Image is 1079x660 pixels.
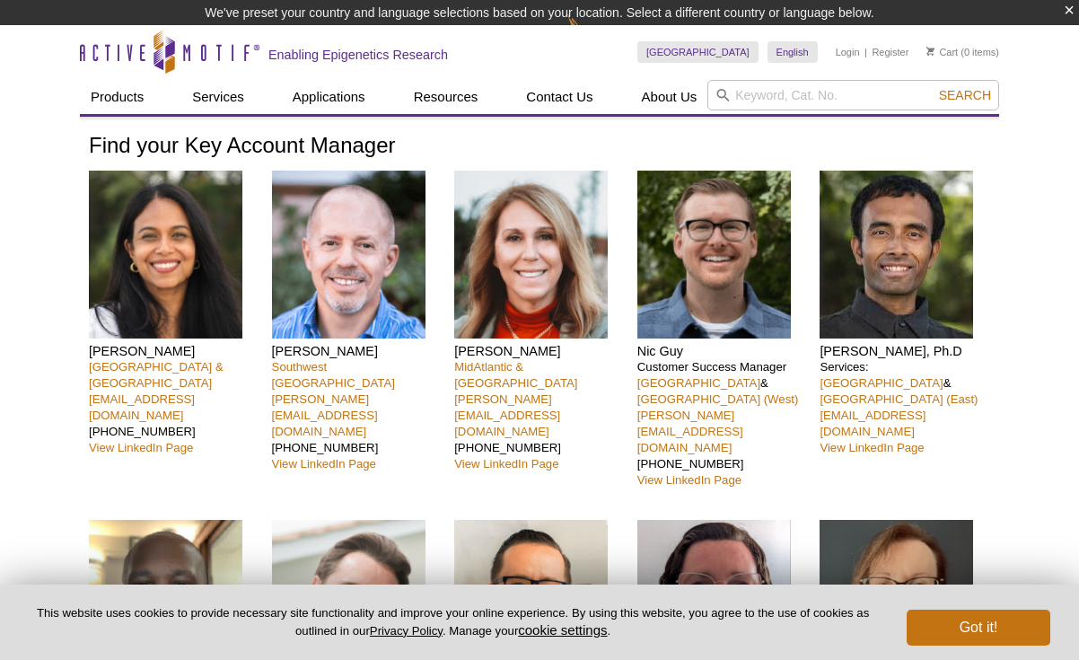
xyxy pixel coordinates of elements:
[454,360,577,390] a: MidAtlantic & [GEOGRAPHIC_DATA]
[637,409,743,454] a: [PERSON_NAME][EMAIL_ADDRESS][DOMAIN_NAME]
[89,343,259,359] h4: [PERSON_NAME]
[272,392,378,438] a: [PERSON_NAME][EMAIL_ADDRESS][DOMAIN_NAME]
[926,46,958,58] a: Cart
[637,41,759,63] a: [GEOGRAPHIC_DATA]
[926,41,999,63] li: (0 items)
[272,343,442,359] h4: [PERSON_NAME]
[515,80,603,114] a: Contact Us
[89,359,259,456] p: [PHONE_NUMBER]
[370,624,443,638] a: Privacy Policy
[820,343,989,359] h4: [PERSON_NAME], Ph.D
[454,171,608,339] img: Patrisha Femia headshot
[268,47,448,63] h2: Enabling Epigenetics Research
[707,80,999,110] input: Keyword, Cat. No.
[89,134,990,160] h1: Find your Key Account Manager
[631,80,708,114] a: About Us
[934,87,996,103] button: Search
[567,13,615,56] img: Change Here
[282,80,376,114] a: Applications
[637,343,807,359] h4: Nic Guy
[872,46,908,58] a: Register
[272,359,442,472] p: [PHONE_NUMBER]
[820,409,925,438] a: [EMAIL_ADDRESS][DOMAIN_NAME]
[454,457,558,471] a: View LinkedIn Page
[403,80,489,114] a: Resources
[820,171,973,339] img: Rwik Sen headshot
[836,46,860,58] a: Login
[454,359,624,472] p: [PHONE_NUMBER]
[820,441,924,454] a: View LinkedIn Page
[637,473,741,487] a: View LinkedIn Page
[637,376,760,390] a: [GEOGRAPHIC_DATA]
[518,622,607,638] button: cookie settings
[89,171,242,339] img: Nivanka Paranavitana headshot
[454,392,560,438] a: [PERSON_NAME][EMAIL_ADDRESS][DOMAIN_NAME]
[820,376,943,390] a: [GEOGRAPHIC_DATA]
[89,441,193,454] a: View LinkedIn Page
[89,392,195,422] a: [EMAIL_ADDRESS][DOMAIN_NAME]
[637,359,807,488] p: Customer Success Manager & [PHONE_NUMBER]
[768,41,818,63] a: English
[637,392,799,406] a: [GEOGRAPHIC_DATA] (West)
[820,359,989,456] p: Services: &
[181,80,255,114] a: Services
[907,610,1050,646] button: Got it!
[272,360,395,390] a: Southwest [GEOGRAPHIC_DATA]
[272,171,425,339] img: Seth Rubin headshot
[89,360,224,390] a: [GEOGRAPHIC_DATA] & [GEOGRAPHIC_DATA]
[272,457,376,471] a: View LinkedIn Page
[454,343,624,359] h4: [PERSON_NAME]
[820,392,978,406] a: [GEOGRAPHIC_DATA] (East)
[864,41,867,63] li: |
[939,88,991,102] span: Search
[637,171,791,339] img: Nic Guy headshot
[926,47,934,56] img: Your Cart
[29,605,877,639] p: This website uses cookies to provide necessary site functionality and improve your online experie...
[80,80,154,114] a: Products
